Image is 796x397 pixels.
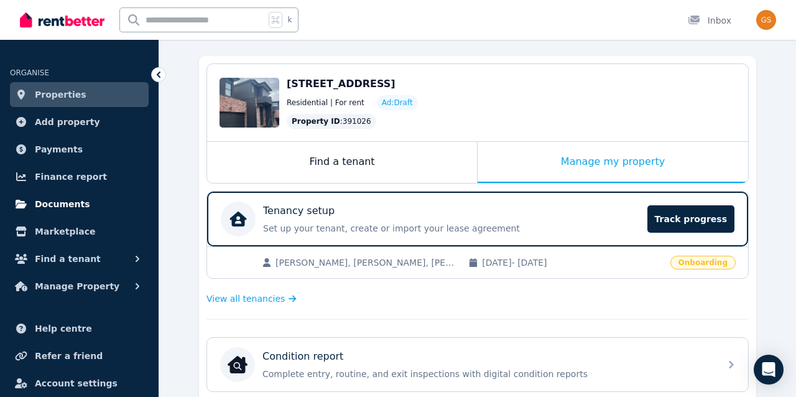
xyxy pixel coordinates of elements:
span: Help centre [35,321,92,336]
span: Payments [35,142,83,157]
a: Marketplace [10,219,149,244]
span: [DATE] - [DATE] [482,256,662,269]
span: Account settings [35,376,118,391]
div: Find a tenant [207,142,477,183]
button: Find a tenant [10,246,149,271]
a: Documents [10,192,149,217]
a: View all tenancies [206,292,297,305]
a: Tenancy setupSet up your tenant, create or import your lease agreementTrack progress [207,192,748,246]
img: RentBetter [20,11,104,29]
p: Set up your tenant, create or import your lease agreement [263,222,640,235]
button: Manage Property [10,274,149,299]
span: [STREET_ADDRESS] [287,78,396,90]
span: Finance report [35,169,107,184]
img: Condition report [228,355,248,375]
span: Ad: Draft [382,98,413,108]
span: Property ID [292,116,340,126]
span: Properties [35,87,86,102]
span: k [287,15,292,25]
a: Condition reportCondition reportComplete entry, routine, and exit inspections with digital condit... [207,338,748,391]
span: Marketplace [35,224,95,239]
span: Manage Property [35,279,119,294]
p: Tenancy setup [263,203,335,218]
span: Residential | For rent [287,98,364,108]
span: Add property [35,114,100,129]
a: Help centre [10,316,149,341]
div: Inbox [688,14,731,27]
a: Add property [10,110,149,134]
a: Finance report [10,164,149,189]
a: Refer a friend [10,343,149,368]
a: Properties [10,82,149,107]
div: Manage my property [478,142,748,183]
span: Documents [35,197,90,212]
a: Account settings [10,371,149,396]
span: Track progress [647,205,734,233]
div: Open Intercom Messenger [754,355,784,385]
div: : 391026 [287,114,376,129]
span: Onboarding [670,256,736,269]
span: View all tenancies [206,292,285,305]
p: Complete entry, routine, and exit inspections with digital condition reports [262,368,713,380]
span: ORGANISE [10,68,49,77]
a: Payments [10,137,149,162]
span: Find a tenant [35,251,101,266]
span: Refer a friend [35,348,103,363]
span: [PERSON_NAME], [PERSON_NAME], [PERSON_NAME] [275,256,456,269]
p: Condition report [262,349,343,364]
img: Gazment Selaci [756,10,776,30]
